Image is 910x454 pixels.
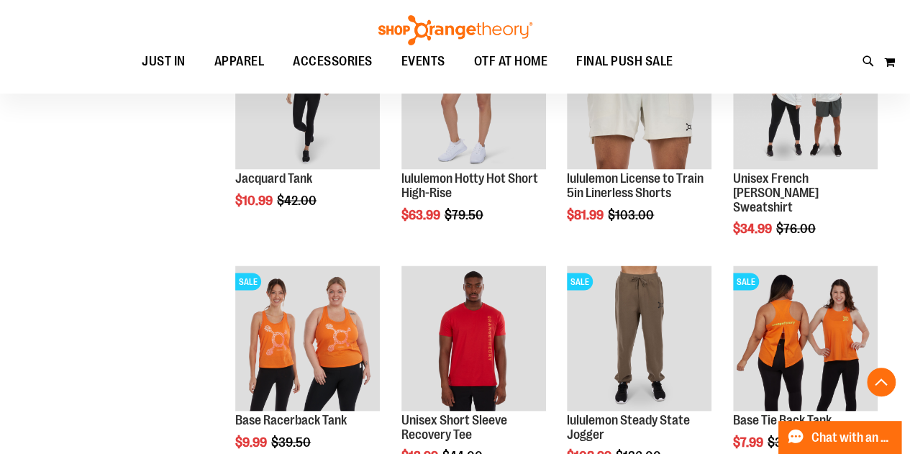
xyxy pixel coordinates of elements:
[567,24,711,169] img: lululemon License to Train 5in Linerless Shorts
[576,45,673,78] span: FINAL PUSH SALE
[401,24,546,169] img: lululemon Hotty Hot Short High-Rise
[726,17,885,273] div: product
[562,45,688,78] a: FINAL PUSH SALE
[401,24,546,171] a: lululemon Hotty Hot Short High-Rise
[235,265,380,412] a: Product image for Base Racerback TankSALE
[235,412,347,427] a: Base Racerback Tank
[776,221,818,235] span: $76.00
[278,45,387,78] a: ACCESSORIES
[733,435,765,449] span: $7.99
[376,15,534,45] img: Shop Orangetheory
[567,273,593,290] span: SALE
[235,273,261,290] span: SALE
[811,431,893,445] span: Chat with an Expert
[394,17,553,258] div: product
[401,45,445,78] span: EVENTS
[733,265,878,410] img: Product image for Base Tie Back Tank
[474,45,548,78] span: OTF AT HOME
[401,171,538,199] a: lululemon Hotty Hot Short High-Rise
[401,265,546,410] img: Product image for Unisex Short Sleeve Recovery Tee
[445,207,486,222] span: $79.50
[401,265,546,412] a: Product image for Unisex Short Sleeve Recovery Tee
[778,421,902,454] button: Chat with an Expert
[733,171,819,214] a: Unisex French [PERSON_NAME] Sweatshirt
[460,45,563,78] a: OTF AT HOME
[200,45,279,78] a: APPAREL
[560,17,719,258] div: product
[235,171,312,185] a: Jacquard Tank
[768,435,810,449] span: $35.00
[567,265,711,412] a: lululemon Steady State JoggerSALE
[567,412,690,441] a: lululemon Steady State Jogger
[142,45,186,78] span: JUST IN
[235,24,380,169] img: Front view of Jacquard Tank
[608,207,656,222] span: $103.00
[228,17,387,244] div: product
[235,24,380,171] a: Front view of Jacquard Tank
[567,171,704,199] a: lululemon License to Train 5in Linerless Shorts
[733,265,878,412] a: Product image for Base Tie Back TankSALE
[293,45,373,78] span: ACCESSORIES
[235,193,275,207] span: $10.99
[271,435,313,449] span: $39.50
[733,24,878,171] a: Unisex French Terry Crewneck Sweatshirt primary imageSALE
[567,24,711,171] a: lululemon License to Train 5in Linerless ShortsSALE
[733,412,832,427] a: Base Tie Back Tank
[567,207,606,222] span: $81.99
[214,45,265,78] span: APPAREL
[733,273,759,290] span: SALE
[733,221,774,235] span: $34.99
[387,45,460,78] a: EVENTS
[401,207,442,222] span: $63.99
[127,45,200,78] a: JUST IN
[401,412,507,441] a: Unisex Short Sleeve Recovery Tee
[733,24,878,169] img: Unisex French Terry Crewneck Sweatshirt primary image
[235,265,380,410] img: Product image for Base Racerback Tank
[277,193,319,207] span: $42.00
[567,265,711,410] img: lululemon Steady State Jogger
[867,368,896,396] button: Back To Top
[235,435,269,449] span: $9.99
